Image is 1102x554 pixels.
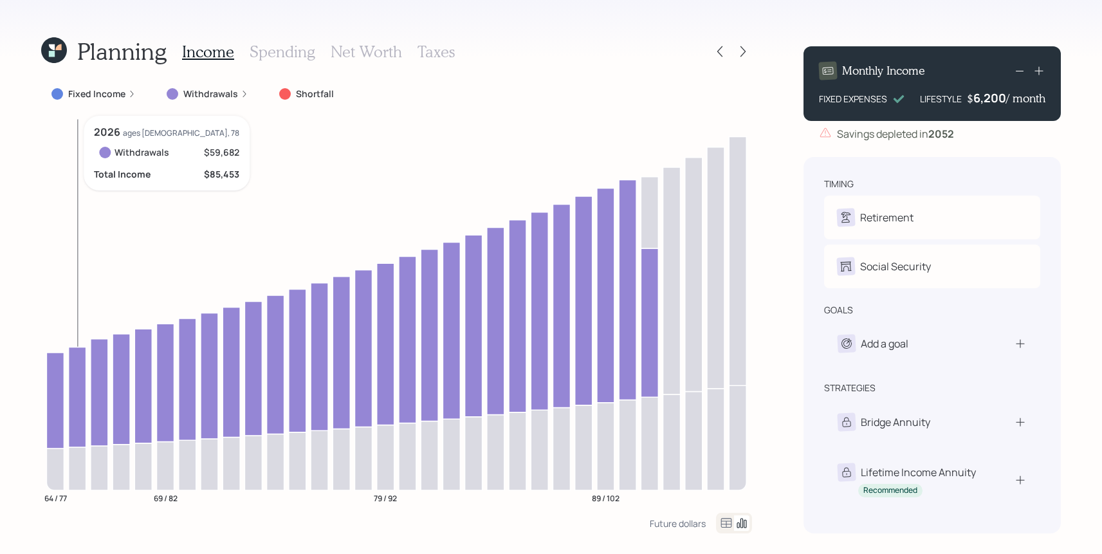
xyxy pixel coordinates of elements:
tspan: 79 / 92 [374,492,397,503]
tspan: 69 / 82 [154,492,178,503]
div: FIXED EXPENSES [819,92,887,106]
h4: Monthly Income [842,64,925,78]
b: 2052 [928,127,954,141]
div: Recommended [863,485,917,496]
tspan: 89 / 102 [592,492,620,503]
h3: Income [182,42,234,61]
div: timing [824,178,854,190]
h3: Taxes [418,42,455,61]
div: LIFESTYLE [920,92,962,106]
h1: Planning [77,37,167,65]
label: Shortfall [296,88,334,100]
label: Withdrawals [183,88,238,100]
h3: Net Worth [331,42,402,61]
div: 6,200 [973,90,1006,106]
div: goals [824,304,853,317]
div: strategies [824,382,876,394]
label: Fixed Income [68,88,125,100]
div: Savings depleted in [837,126,954,142]
tspan: 64 / 77 [44,492,67,503]
div: Retirement [860,210,914,225]
div: Bridge Annuity [861,414,930,430]
h4: / month [1006,91,1045,106]
div: Add a goal [861,336,908,351]
h4: $ [967,91,973,106]
div: Future dollars [650,517,706,530]
div: Social Security [860,259,931,274]
div: Lifetime Income Annuity [861,465,976,480]
h3: Spending [250,42,315,61]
